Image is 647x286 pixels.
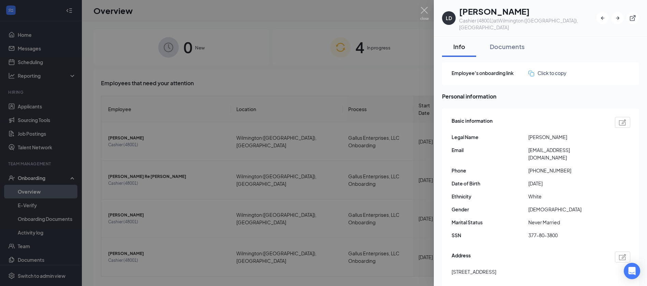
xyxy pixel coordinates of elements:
span: [DATE] [528,180,605,187]
img: click-to-copy.71757273a98fde459dfc.svg [528,71,534,76]
span: [PHONE_NUMBER] [528,167,605,174]
span: [DEMOGRAPHIC_DATA] [528,206,605,213]
div: Open Intercom Messenger [624,263,640,279]
span: 377-80-3800 [528,231,605,239]
div: LD [446,15,452,21]
span: [STREET_ADDRESS] [452,268,496,275]
span: Email [452,146,528,154]
span: Ethnicity [452,193,528,200]
span: Marital Status [452,219,528,226]
span: Gender [452,206,528,213]
div: Cashier (48001) at Wilmington ([GEOGRAPHIC_DATA]), [GEOGRAPHIC_DATA] [459,17,597,31]
span: Date of Birth [452,180,528,187]
span: [EMAIL_ADDRESS][DOMAIN_NAME] [528,146,605,161]
span: Basic information [452,117,492,128]
button: ExternalLink [627,12,639,24]
button: ArrowLeftNew [597,12,609,24]
svg: ArrowLeftNew [599,15,606,21]
span: Legal Name [452,133,528,141]
span: Personal information [442,92,639,101]
span: White [528,193,605,200]
span: SSN [452,231,528,239]
span: [PERSON_NAME] [528,133,605,141]
svg: ArrowRight [614,15,621,21]
span: Employee's onboarding link [452,69,528,77]
h1: [PERSON_NAME] [459,5,597,17]
button: Click to copy [528,69,567,77]
span: Address [452,252,471,262]
div: Documents [490,42,525,51]
div: Info [449,42,469,51]
button: ArrowRight [612,12,624,24]
span: Phone [452,167,528,174]
span: Never Married [528,219,605,226]
svg: ExternalLink [629,15,636,21]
